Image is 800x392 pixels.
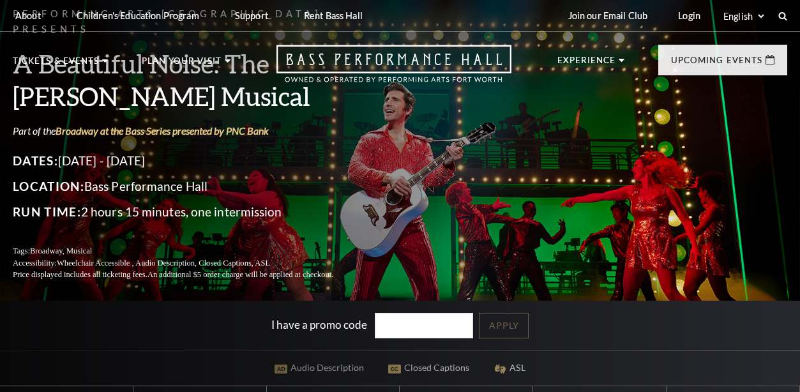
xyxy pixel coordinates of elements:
[557,56,616,72] p: Experience
[56,124,269,137] a: Broadway at the Bass Series presented by PNC Bank
[15,10,41,21] p: About
[13,151,364,171] p: [DATE] - [DATE]
[13,204,81,219] span: Run Time:
[271,317,367,331] label: I have a promo code
[13,202,364,222] p: 2 hours 15 minutes, one intermission
[13,257,364,269] p: Accessibility:
[13,57,99,72] p: Tickets & Events
[13,269,364,281] p: Price displayed includes all ticketing fees.
[304,10,363,21] p: Rent Bass Hall
[13,176,364,197] p: Bass Performance Hall
[30,246,92,255] span: Broadway, Musical
[142,57,222,72] p: Plan Your Visit
[13,179,84,193] span: Location:
[13,245,364,257] p: Tags:
[721,10,766,22] select: Select:
[235,10,268,21] p: Support
[77,10,199,21] p: Children's Education Program
[671,56,762,72] p: Upcoming Events
[13,124,364,138] p: Part of the
[147,270,333,279] span: An additional $5 order charge will be applied at checkout.
[57,259,270,268] span: Wheelchair Accessible , Audio Description, Closed Captions, ASL
[13,153,58,168] span: Dates:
